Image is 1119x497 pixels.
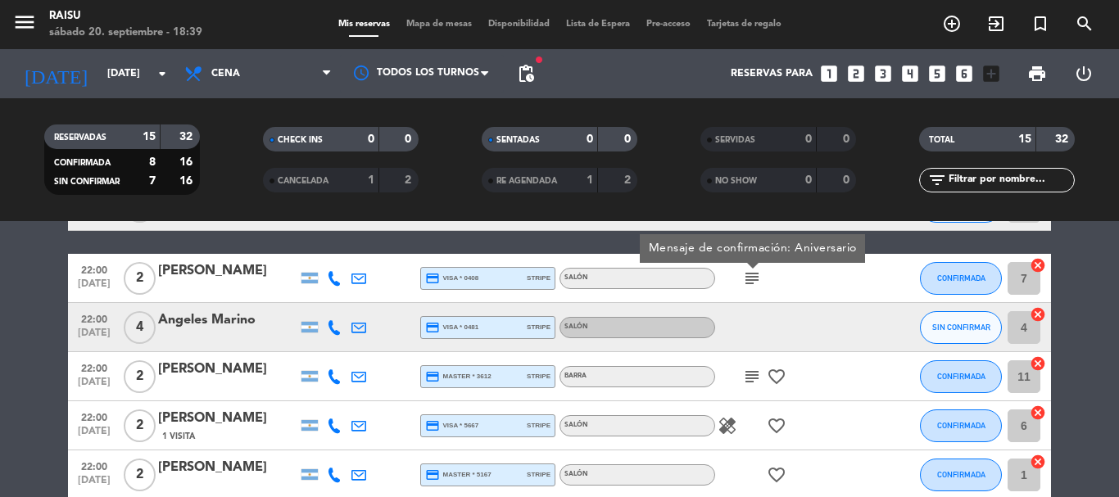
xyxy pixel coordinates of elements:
[1055,133,1071,145] strong: 32
[715,136,755,144] span: SERVIDAS
[425,468,492,482] span: master * 5167
[54,133,106,142] span: RESERVADAS
[405,174,415,186] strong: 2
[767,465,786,485] i: favorite_border
[143,131,156,142] strong: 15
[564,373,587,379] span: Barra
[162,430,195,443] span: 1 Visita
[872,63,894,84] i: looks_3
[425,418,478,433] span: visa * 5667
[742,367,762,386] i: subject
[49,8,202,25] div: Raisu
[1030,257,1046,273] i: cancel
[558,20,638,29] span: Lista de Espera
[74,358,115,377] span: 22:00
[742,269,762,288] i: subject
[12,10,37,34] i: menu
[425,320,478,335] span: visa * 0481
[587,174,593,186] strong: 1
[843,174,853,186] strong: 0
[425,271,478,286] span: visa * 0408
[516,64,536,84] span: pending_actions
[496,136,540,144] span: SENTADAS
[74,260,115,278] span: 22:00
[954,63,975,84] i: looks_6
[149,175,156,187] strong: 7
[1031,14,1050,34] i: turned_in_not
[1075,14,1094,34] i: search
[1027,64,1047,84] span: print
[920,360,1002,393] button: CONFIRMADA
[368,174,374,186] strong: 1
[899,63,921,84] i: looks_4
[74,328,115,346] span: [DATE]
[54,159,111,167] span: CONFIRMADA
[368,133,374,145] strong: 0
[74,278,115,297] span: [DATE]
[1030,454,1046,470] i: cancel
[425,468,440,482] i: credit_card
[624,174,634,186] strong: 2
[805,133,812,145] strong: 0
[624,133,634,145] strong: 0
[937,372,985,381] span: CONFIRMADA
[149,156,156,168] strong: 8
[124,311,156,344] span: 4
[920,311,1002,344] button: SIN CONFIRMAR
[527,420,550,431] span: stripe
[937,273,985,282] span: CONFIRMADA
[158,408,297,429] div: [PERSON_NAME]
[638,20,699,29] span: Pre-acceso
[74,475,115,494] span: [DATE]
[564,323,588,330] span: Salón
[124,262,156,295] span: 2
[715,177,757,185] span: NO SHOW
[718,416,737,436] i: healing
[158,457,297,478] div: [PERSON_NAME]
[480,20,558,29] span: Disponibilidad
[981,63,1002,84] i: add_box
[920,409,1002,442] button: CONFIRMADA
[425,271,440,286] i: credit_card
[74,377,115,395] span: [DATE]
[527,371,550,382] span: stripe
[986,14,1006,34] i: exit_to_app
[179,156,196,168] strong: 16
[158,260,297,282] div: [PERSON_NAME]
[425,320,440,335] i: credit_card
[527,469,550,480] span: stripe
[12,10,37,40] button: menu
[564,274,588,281] span: Salón
[926,63,948,84] i: looks_5
[929,136,954,144] span: TOTAL
[920,262,1002,295] button: CONFIRMADA
[330,20,398,29] span: Mis reservas
[1030,306,1046,323] i: cancel
[767,416,786,436] i: favorite_border
[843,133,853,145] strong: 0
[54,178,120,186] span: SIN CONFIRMAR
[564,422,588,428] span: Salón
[1060,49,1107,98] div: LOG OUT
[49,25,202,41] div: sábado 20. septiembre - 18:39
[564,471,588,477] span: Salón
[937,470,985,479] span: CONFIRMADA
[818,63,840,84] i: looks_one
[927,170,947,190] i: filter_list
[699,20,790,29] span: Tarjetas de regalo
[179,131,196,142] strong: 32
[74,456,115,475] span: 22:00
[1074,64,1094,84] i: power_settings_new
[74,309,115,328] span: 22:00
[179,175,196,187] strong: 16
[398,20,480,29] span: Mapa de mesas
[152,64,172,84] i: arrow_drop_down
[947,171,1074,189] input: Filtrar por nombre...
[731,68,813,79] span: Reservas para
[527,322,550,332] span: stripe
[124,459,156,491] span: 2
[158,359,297,380] div: [PERSON_NAME]
[496,177,557,185] span: RE AGENDADA
[425,369,440,384] i: credit_card
[534,55,544,65] span: fiber_manual_record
